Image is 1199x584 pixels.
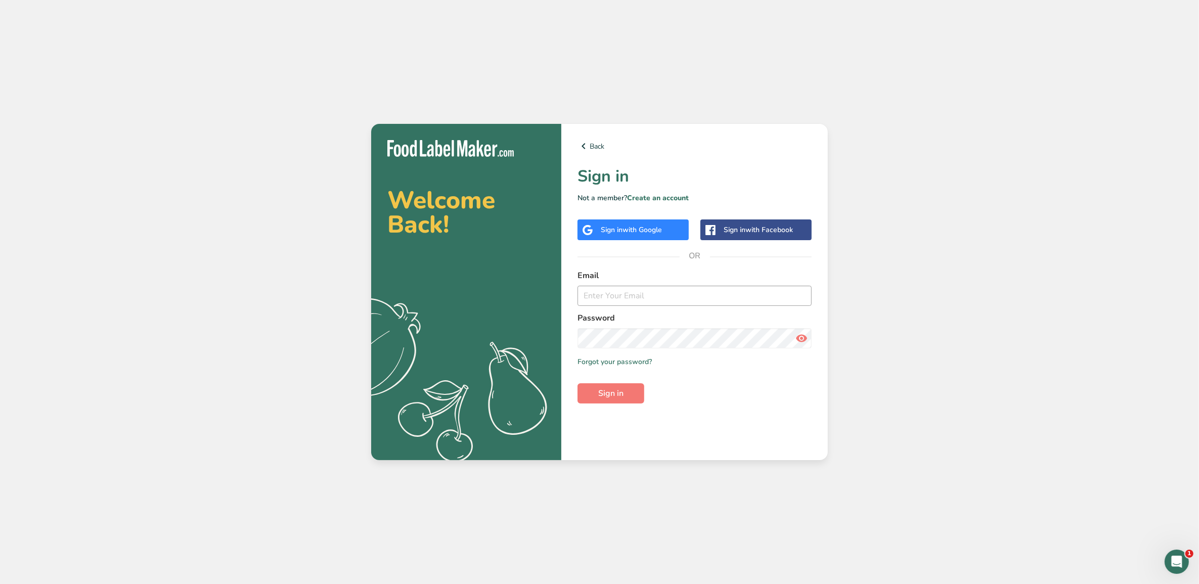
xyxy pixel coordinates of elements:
[745,225,793,235] span: with Facebook
[627,193,689,203] a: Create an account
[680,241,710,271] span: OR
[578,286,812,306] input: Enter Your Email
[387,188,545,237] h2: Welcome Back!
[1185,550,1193,558] span: 1
[1165,550,1189,574] iframe: Intercom live chat
[598,387,624,399] span: Sign in
[623,225,662,235] span: with Google
[578,383,644,403] button: Sign in
[578,193,812,203] p: Not a member?
[578,164,812,189] h1: Sign in
[724,224,793,235] div: Sign in
[578,356,652,367] a: Forgot your password?
[387,140,514,157] img: Food Label Maker
[578,269,812,282] label: Email
[601,224,662,235] div: Sign in
[578,140,812,152] a: Back
[578,312,812,324] label: Password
